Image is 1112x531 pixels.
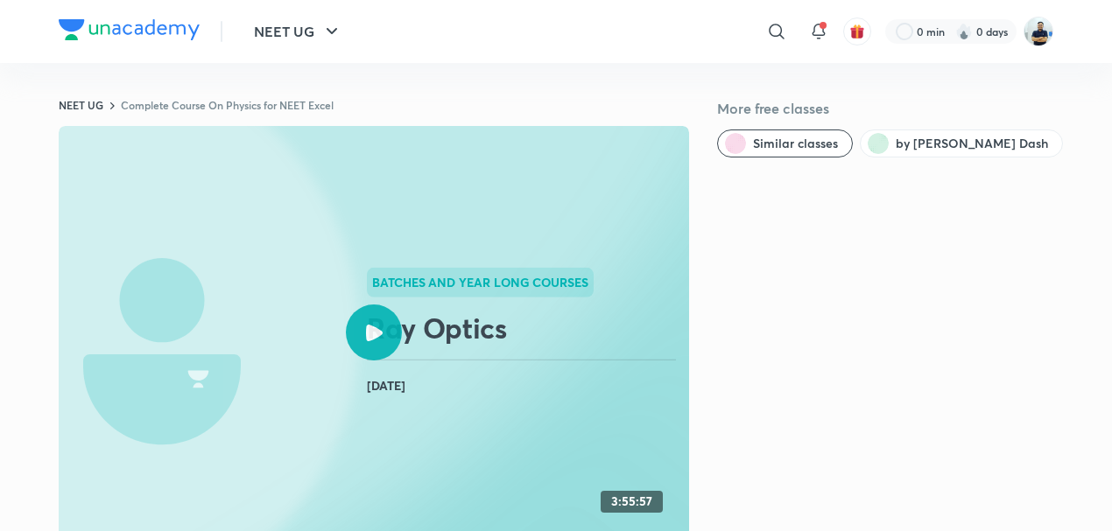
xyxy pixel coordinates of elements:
[611,494,652,509] h4: 3:55:57
[860,129,1063,157] button: by Suryakanta Dash
[717,98,1053,119] h5: More free classes
[243,14,353,49] button: NEET UG
[896,135,1048,152] span: by Suryakanta Dash
[59,19,200,40] img: Company Logo
[753,135,838,152] span: Similar classes
[843,17,871,45] button: avatar
[849,24,865,39] img: avatar
[367,311,682,346] h2: Ray Optics
[59,98,103,112] a: NEET UG
[59,19,200,45] a: Company Logo
[121,98,334,112] a: Complete Course On Physics for NEET Excel
[1024,17,1053,46] img: URVIK PATEL
[367,374,682,397] h4: [DATE]
[955,23,973,40] img: streak
[717,129,853,157] button: Similar classes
